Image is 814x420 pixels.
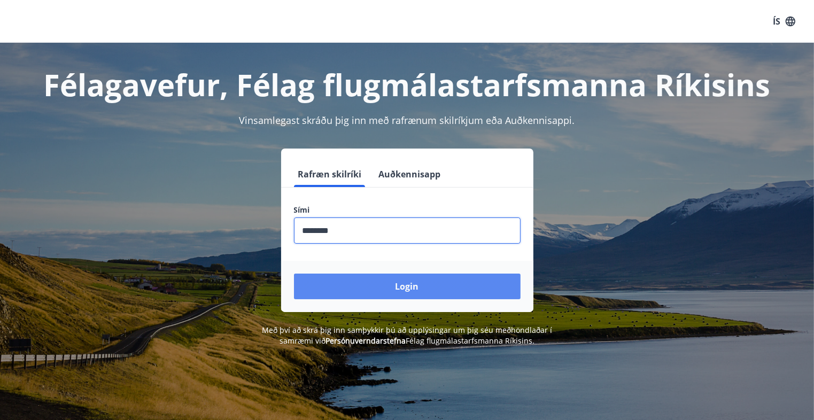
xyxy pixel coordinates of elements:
label: Sími [294,205,521,215]
h1: Félagavefur, Félag flugmálastarfsmanna Ríkisins [35,64,779,105]
a: Persónuverndarstefna [325,336,406,346]
button: Rafræn skilríki [294,161,366,187]
span: Með því að skrá þig inn samþykkir þú að upplýsingar um þig séu meðhöndlaðar í samræmi við Félag f... [262,325,552,346]
button: Login [294,274,521,299]
button: ÍS [767,12,801,31]
button: Auðkennisapp [375,161,445,187]
span: Vinsamlegast skráðu þig inn með rafrænum skilríkjum eða Auðkennisappi. [239,114,575,127]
